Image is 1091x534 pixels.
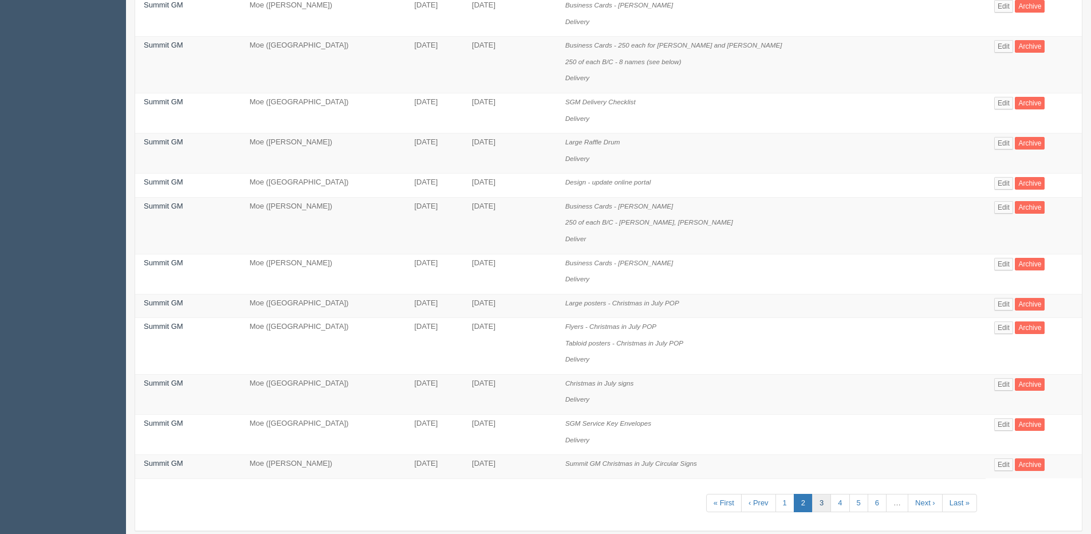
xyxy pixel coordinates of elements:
td: [DATE] [405,318,463,375]
a: Last » [942,494,977,513]
a: 5 [849,494,868,513]
a: 2 [794,494,813,513]
td: Moe ([GEOGRAPHIC_DATA]) [241,93,406,133]
a: 6 [868,494,887,513]
td: Moe ([GEOGRAPHIC_DATA]) [241,174,406,198]
td: [DATE] [405,197,463,254]
i: Delivery [565,355,589,363]
a: Archive [1015,458,1045,471]
a: Summit GM [144,419,183,427]
a: … [886,494,908,513]
i: 250 of each B/C - [PERSON_NAME], [PERSON_NAME] [565,218,733,226]
i: Delivery [565,275,589,282]
td: [DATE] [405,415,463,455]
a: Summit GM [144,299,183,307]
td: [DATE] [463,133,557,174]
td: Moe ([PERSON_NAME]) [241,254,406,294]
td: [DATE] [463,415,557,455]
td: [DATE] [463,93,557,133]
a: Archive [1015,298,1045,311]
i: 250 of each B/C - 8 names (see below) [565,58,682,65]
a: Summit GM [144,379,183,387]
td: [DATE] [405,174,463,198]
i: Tabloid posters - Christmas in July POP [565,339,683,347]
a: Edit [994,137,1013,150]
td: [DATE] [405,93,463,133]
i: Business Cards - 250 each for [PERSON_NAME] and [PERSON_NAME] [565,41,782,49]
a: Edit [994,177,1013,190]
i: Large posters - Christmas in July POP [565,299,679,307]
td: [DATE] [463,374,557,414]
td: Moe ([GEOGRAPHIC_DATA]) [241,294,406,318]
a: Edit [994,97,1013,109]
td: [DATE] [405,37,463,93]
i: Delivery [565,74,589,81]
i: SGM Service Key Envelopes [565,419,651,427]
td: [DATE] [405,294,463,318]
a: Archive [1015,378,1045,391]
i: SGM Delivery Checklist [565,98,636,105]
td: [DATE] [463,37,557,93]
td: [DATE] [463,197,557,254]
td: [DATE] [463,174,557,198]
a: Edit [994,458,1013,471]
a: ‹ Prev [741,494,776,513]
td: [DATE] [405,455,463,479]
td: [DATE] [463,254,557,294]
i: Business Cards - [PERSON_NAME] [565,202,673,210]
i: Flyers - Christmas in July POP [565,323,656,330]
a: Edit [994,418,1013,431]
a: 1 [775,494,794,513]
i: Business Cards - [PERSON_NAME] [565,1,673,9]
td: [DATE] [463,455,557,479]
td: [DATE] [405,254,463,294]
td: Moe ([PERSON_NAME]) [241,133,406,174]
a: Summit GM [144,138,183,146]
a: Archive [1015,177,1045,190]
a: Archive [1015,97,1045,109]
a: Summit GM [144,178,183,186]
td: Moe ([PERSON_NAME]) [241,455,406,479]
a: Archive [1015,321,1045,334]
td: Moe ([GEOGRAPHIC_DATA]) [241,374,406,414]
a: Summit GM [144,1,183,9]
a: Archive [1015,201,1045,214]
td: [DATE] [405,374,463,414]
td: [DATE] [463,294,557,318]
i: Large Raffle Drum [565,138,620,146]
a: Edit [994,40,1013,53]
i: Christmas in July signs [565,379,634,387]
td: [DATE] [405,133,463,174]
a: Summit GM [144,202,183,210]
td: Moe ([GEOGRAPHIC_DATA]) [241,37,406,93]
i: Summit GM Christmas in July Circular Signs [565,460,697,467]
a: Summit GM [144,41,183,49]
a: Archive [1015,137,1045,150]
td: Moe ([GEOGRAPHIC_DATA]) [241,415,406,455]
td: [DATE] [463,318,557,375]
td: Moe ([PERSON_NAME]) [241,197,406,254]
a: 3 [812,494,831,513]
a: « First [706,494,742,513]
i: Deliver [565,235,586,242]
i: Delivery [565,436,589,443]
i: Delivery [565,395,589,403]
i: Delivery [565,18,589,25]
a: Archive [1015,418,1045,431]
i: Delivery [565,155,589,162]
td: Moe ([GEOGRAPHIC_DATA]) [241,318,406,375]
a: Edit [994,201,1013,214]
a: Edit [994,321,1013,334]
a: Edit [994,298,1013,311]
i: Design - update online portal [565,178,651,186]
a: Summit GM [144,97,183,106]
a: Summit GM [144,322,183,331]
a: Edit [994,258,1013,270]
a: Archive [1015,258,1045,270]
a: Edit [994,378,1013,391]
a: 4 [830,494,849,513]
i: Business Cards - [PERSON_NAME] [565,259,673,266]
i: Delivery [565,115,589,122]
a: Summit GM [144,258,183,267]
a: Next › [908,494,943,513]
